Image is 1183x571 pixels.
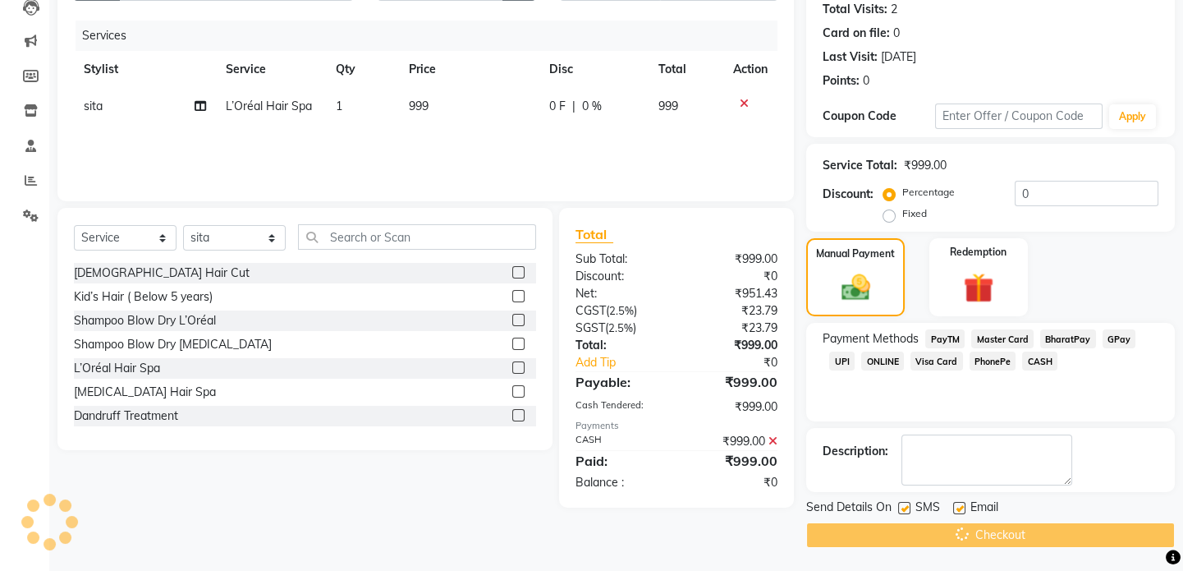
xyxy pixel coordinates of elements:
div: Points: [823,72,860,90]
span: ONLINE [861,352,904,371]
span: SGST [575,320,605,335]
label: Manual Payment [816,246,895,261]
div: Cash Tendered: [563,398,676,416]
span: PhonePe [970,352,1016,371]
label: Fixed [902,206,927,221]
div: ₹999.00 [676,337,790,354]
div: [DEMOGRAPHIC_DATA] Hair Cut [74,265,250,282]
span: CASH [1022,352,1057,371]
div: ₹999.00 [676,251,790,268]
div: Card on file: [823,25,890,42]
input: Enter Offer / Coupon Code [935,104,1103,129]
div: ₹0 [676,474,790,491]
th: Service [216,51,326,88]
div: Paid: [563,451,676,471]
th: Disc [539,51,648,88]
div: Last Visit: [823,48,878,66]
div: Services [76,21,790,51]
span: sita [84,99,103,113]
div: Dandruff Treatment [74,408,178,425]
span: Send Details On [806,499,892,519]
div: Total: [563,337,676,354]
span: 999 [409,99,429,113]
span: 999 [658,99,678,113]
div: ₹999.00 [676,451,790,471]
div: 2 [891,1,897,18]
div: ₹999.00 [676,398,790,416]
th: Action [723,51,777,88]
div: Discount: [563,268,676,285]
div: CASH [563,433,676,450]
div: ( ) [563,302,676,320]
span: GPay [1103,329,1136,348]
div: Balance : [563,474,676,491]
span: Master Card [971,329,1034,348]
div: Coupon Code [823,108,934,125]
span: CGST [575,303,606,318]
div: Discount: [823,186,873,203]
span: L’Oréal Hair Spa [226,99,312,113]
img: _cash.svg [832,271,879,304]
span: PayTM [925,329,965,348]
th: Stylist [74,51,216,88]
div: Shampoo Blow Dry L’Oréal [74,312,216,329]
div: Payments [575,419,777,433]
button: Apply [1109,104,1156,129]
span: 2.5% [608,321,633,334]
th: Price [399,51,539,88]
span: Payment Methods [823,330,919,348]
div: ₹999.00 [904,157,947,174]
div: ₹23.79 [676,302,790,320]
th: Total [649,51,724,88]
div: 0 [893,25,900,42]
div: ₹23.79 [676,320,790,337]
span: 2.5% [609,304,634,317]
label: Redemption [950,245,1006,260]
div: Sub Total: [563,251,676,268]
div: [DATE] [881,48,916,66]
label: Percentage [902,185,955,200]
div: ₹999.00 [676,433,790,450]
div: Service Total: [823,157,897,174]
div: Description: [823,443,888,460]
div: Shampoo Blow Dry [MEDICAL_DATA] [74,336,272,353]
div: ₹0 [695,354,790,371]
div: Total Visits: [823,1,887,18]
div: Payable: [563,372,676,392]
span: Total [575,226,613,243]
div: 0 [863,72,869,90]
span: Visa Card [910,352,963,371]
div: L’Oréal Hair Spa [74,360,160,377]
div: ₹0 [676,268,790,285]
span: 0 % [582,98,602,115]
span: BharatPay [1040,329,1096,348]
a: Add Tip [563,354,695,371]
div: ₹951.43 [676,285,790,302]
img: _gift.svg [954,269,1003,307]
span: SMS [915,499,940,519]
span: 1 [336,99,342,113]
div: Kid’s Hair ( Below 5 years) [74,288,213,306]
span: UPI [829,352,855,371]
input: Search or Scan [298,224,536,250]
div: ( ) [563,320,676,337]
span: Email [970,499,998,519]
th: Qty [326,51,399,88]
span: 0 F [549,98,566,115]
div: [MEDICAL_DATA] Hair Spa [74,384,216,401]
div: Net: [563,285,676,302]
div: ₹999.00 [676,372,790,392]
span: | [572,98,575,115]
